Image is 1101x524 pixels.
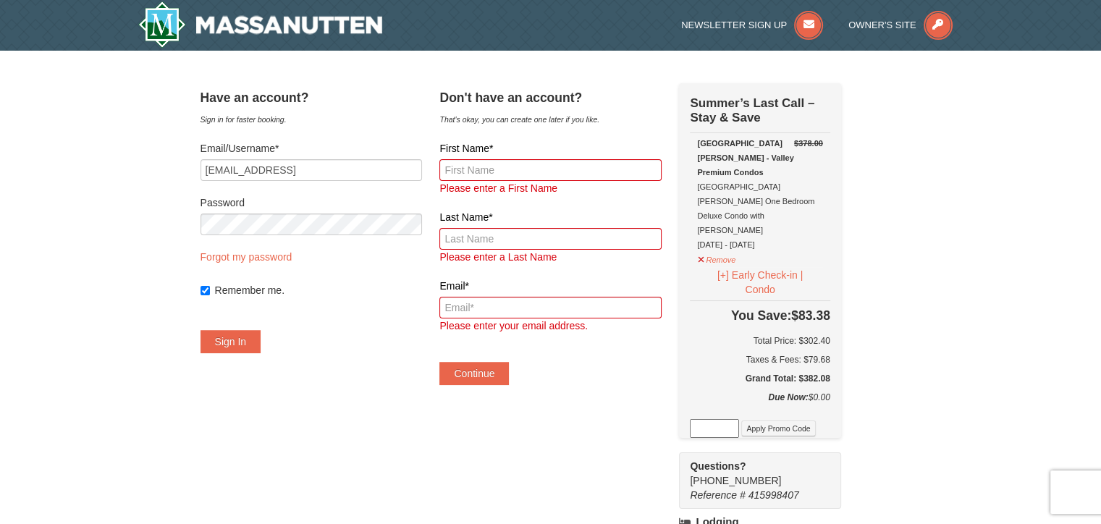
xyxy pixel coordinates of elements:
a: Massanutten Resort [138,1,383,48]
label: Last Name* [439,210,661,224]
a: Owner's Site [848,20,953,30]
span: Owner's Site [848,20,916,30]
strong: Questions? [690,460,746,472]
span: Reference # [690,489,745,501]
a: Newsletter Sign Up [681,20,823,30]
button: Continue [439,362,509,385]
button: [+] Early Check-in | Condo [697,267,822,297]
label: Email/Username* [201,141,422,156]
span: Please enter a Last Name [439,251,557,263]
span: Newsletter Sign Up [681,20,787,30]
h5: Grand Total: $382.08 [690,371,830,386]
button: Sign In [201,330,261,353]
div: $0.00 [690,390,830,419]
button: Remove [697,249,736,267]
input: Last Name [439,228,661,250]
h4: $83.38 [690,308,830,323]
div: Sign in for faster booking. [201,112,422,127]
div: [GEOGRAPHIC_DATA][PERSON_NAME] One Bedroom Deluxe Condo with [PERSON_NAME] [DATE] - [DATE] [697,136,822,252]
label: Remember me. [215,283,422,297]
h4: Don't have an account? [439,90,661,105]
input: Email* [439,297,661,318]
label: Email* [439,279,661,293]
span: Please enter a First Name [439,182,557,194]
div: Taxes & Fees: $79.68 [690,352,830,367]
del: $378.00 [794,139,823,148]
span: Please enter your email address. [439,320,588,331]
a: Forgot my password [201,251,292,263]
span: 415998407 [748,489,799,501]
label: First Name* [439,141,661,156]
img: Massanutten Resort Logo [138,1,383,48]
strong: [GEOGRAPHIC_DATA][PERSON_NAME] - Valley Premium Condos [697,139,793,177]
label: Password [201,195,422,210]
h4: Have an account? [201,90,422,105]
h6: Total Price: $302.40 [690,334,830,348]
strong: Due Now: [768,392,808,402]
strong: Summer’s Last Call – Stay & Save [690,96,814,124]
input: First Name [439,159,661,181]
span: [PHONE_NUMBER] [690,459,814,486]
input: Email/Username* [201,159,422,181]
button: Apply Promo Code [741,421,815,436]
span: You Save: [731,308,791,323]
div: That's okay, you can create one later if you like. [439,112,661,127]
